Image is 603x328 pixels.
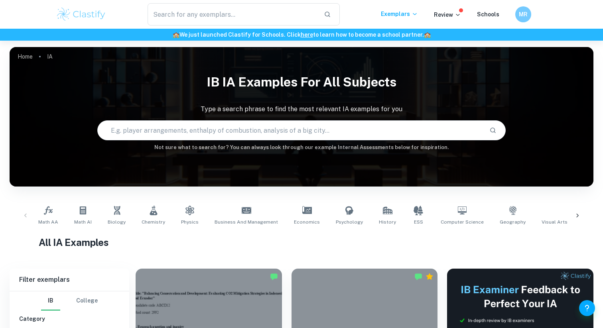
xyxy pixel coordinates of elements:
button: Help and Feedback [579,300,595,316]
input: Search for any exemplars... [148,3,317,26]
span: Math AI [74,218,92,226]
a: Home [18,51,33,62]
h6: MR [519,10,528,19]
p: IA [47,52,53,61]
span: History [379,218,396,226]
span: Business and Management [215,218,278,226]
p: Type a search phrase to find the most relevant IA examples for you [10,104,593,114]
h6: Not sure what to search for? You can always look through our example Internal Assessments below f... [10,143,593,151]
h6: Category [19,314,120,323]
h1: All IA Examples [39,235,564,249]
span: 🏫 [424,31,431,38]
span: Chemistry [142,218,165,226]
button: Search [486,124,500,137]
div: Premium [426,273,434,281]
span: Geography [500,218,526,226]
img: Clastify logo [56,6,106,22]
a: Schools [477,11,499,18]
h1: IB IA examples for all subjects [10,69,593,95]
span: Computer Science [441,218,484,226]
a: here [301,31,313,38]
span: Math AA [38,218,58,226]
span: Biology [108,218,126,226]
div: Filter type choice [41,291,98,310]
img: Marked [270,273,278,281]
h6: We just launched Clastify for Schools. Click to learn how to become a school partner. [2,30,601,39]
button: IB [41,291,60,310]
span: 🏫 [173,31,179,38]
span: Physics [181,218,199,226]
h6: Filter exemplars [10,269,129,291]
button: College [76,291,98,310]
span: Economics [294,218,320,226]
button: MR [515,6,531,22]
span: ESS [414,218,423,226]
span: Psychology [336,218,363,226]
input: E.g. player arrangements, enthalpy of combustion, analysis of a big city... [98,119,483,141]
p: Exemplars [381,10,418,18]
p: Review [434,10,461,19]
img: Marked [414,273,422,281]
